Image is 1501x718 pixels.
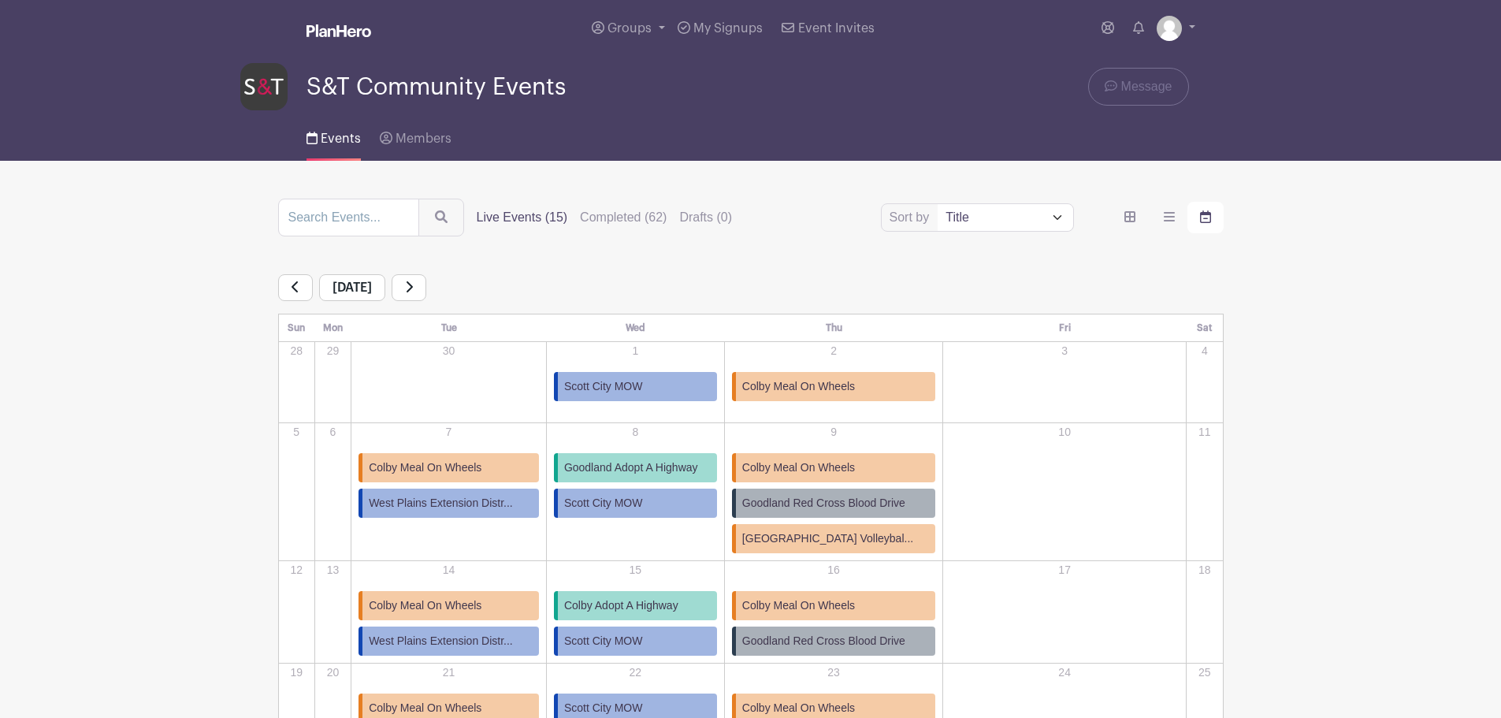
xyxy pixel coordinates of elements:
p: 8 [548,424,723,441]
p: 21 [352,664,545,681]
span: Goodland Red Cross Blood Drive [742,633,905,649]
a: [GEOGRAPHIC_DATA] Volleybal... [732,524,935,553]
p: 13 [316,562,350,578]
p: 11 [1187,424,1221,441]
p: 29 [316,343,350,359]
a: Colby Meal On Wheels [359,453,539,482]
span: Colby Adopt A Highway [564,597,678,614]
a: Scott City MOW [554,372,717,401]
span: Scott City MOW [564,700,643,716]
p: 10 [944,424,1185,441]
span: Colby Meal On Wheels [369,700,481,716]
img: s-and-t-logo-planhero.png [240,63,288,110]
p: 12 [280,562,314,578]
th: Sat [1187,314,1223,342]
p: 14 [352,562,545,578]
a: Message [1088,68,1188,106]
span: Colby Meal On Wheels [742,700,855,716]
span: Events [321,132,361,145]
p: 30 [352,343,545,359]
span: Colby Meal On Wheels [369,459,481,476]
img: default-ce2991bfa6775e67f084385cd625a349d9dcbb7a52a09fb2fda1e96e2d18dcdb.png [1157,16,1182,41]
th: Fri [943,314,1187,342]
span: [GEOGRAPHIC_DATA] Volleybal... [742,530,913,547]
label: Completed (62) [580,208,667,227]
a: Colby Meal On Wheels [732,372,935,401]
span: Scott City MOW [564,633,643,649]
p: 6 [316,424,350,441]
a: Scott City MOW [554,627,717,656]
div: order and view [1112,202,1224,233]
label: Sort by [890,208,934,227]
th: Thu [724,314,942,342]
a: Colby Meal On Wheels [359,591,539,620]
p: 25 [1187,664,1221,681]
span: Groups [607,22,652,35]
label: Live Events (15) [477,208,568,227]
a: Colby Adopt A Highway [554,591,717,620]
span: Goodland Adopt A Highway [564,459,698,476]
th: Wed [546,314,724,342]
span: Event Invites [798,22,875,35]
a: Events [307,110,361,161]
a: Goodland Red Cross Blood Drive [732,489,935,518]
span: Colby Meal On Wheels [742,459,855,476]
input: Search Events... [278,199,419,236]
p: 5 [280,424,314,441]
a: West Plains Extension Distr... [359,627,539,656]
span: Members [396,132,451,145]
th: Sun [278,314,314,342]
p: 7 [352,424,545,441]
p: 19 [280,664,314,681]
span: [DATE] [319,274,385,301]
span: West Plains Extension Distr... [369,495,513,512]
p: 9 [726,424,942,441]
a: Goodland Red Cross Blood Drive [732,627,935,656]
p: 3 [944,343,1185,359]
p: 24 [944,664,1185,681]
span: Colby Meal On Wheels [742,597,855,614]
label: Drafts (0) [679,208,732,227]
p: 22 [548,664,723,681]
span: Colby Meal On Wheels [369,597,481,614]
a: Colby Meal On Wheels [732,591,935,620]
span: Colby Meal On Wheels [742,378,855,395]
p: 4 [1187,343,1221,359]
span: Scott City MOW [564,378,643,395]
a: Members [380,110,451,161]
span: Goodland Red Cross Blood Drive [742,495,905,512]
p: 1 [548,343,723,359]
p: 15 [548,562,723,578]
p: 23 [726,664,942,681]
img: logo_white-6c42ec7e38ccf1d336a20a19083b03d10ae64f83f12c07503d8b9e83406b4c7d.svg [307,24,371,37]
p: 20 [316,664,350,681]
span: S&T Community Events [307,74,566,100]
a: Goodland Adopt A Highway [554,453,717,482]
span: West Plains Extension Distr... [369,633,513,649]
th: Tue [351,314,547,342]
span: Message [1121,77,1172,96]
th: Mon [314,314,351,342]
p: 18 [1187,562,1221,578]
span: My Signups [693,22,763,35]
a: West Plains Extension Distr... [359,489,539,518]
p: 2 [726,343,942,359]
div: filters [477,208,745,227]
span: Scott City MOW [564,495,643,512]
a: Colby Meal On Wheels [732,453,935,482]
a: Scott City MOW [554,489,717,518]
p: 28 [280,343,314,359]
p: 17 [944,562,1185,578]
p: 16 [726,562,942,578]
